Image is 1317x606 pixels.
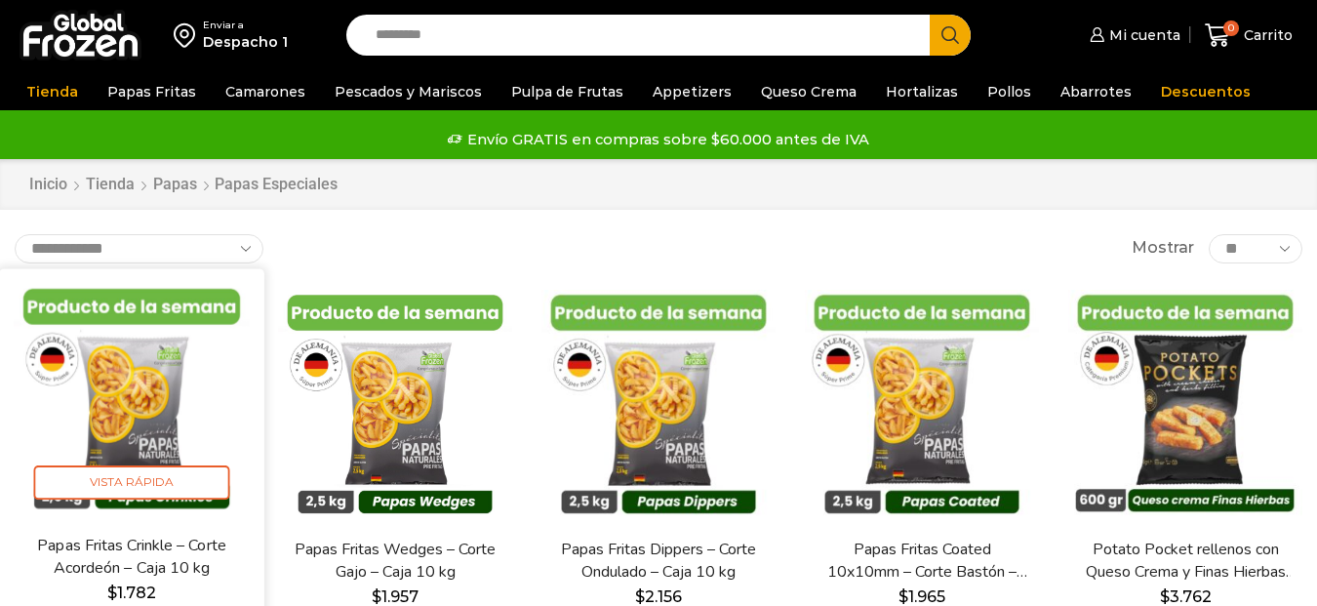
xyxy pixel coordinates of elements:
bdi: 1.957 [372,587,419,606]
select: Pedido de la tienda [15,234,263,263]
span: Mi cuenta [1104,25,1180,45]
span: $ [1160,587,1170,606]
span: $ [898,587,908,606]
a: Papas Fritas [98,73,206,110]
a: Papas [152,174,198,196]
a: 0 Carrito [1200,13,1297,59]
a: Papas Fritas Dippers – Corte Ondulado – Caja 10 kg [553,539,764,584]
a: Tienda [17,73,88,110]
a: Potato Pocket rellenos con Queso Crema y Finas Hierbas – Caja 8.4 kg [1080,539,1291,584]
span: Carrito [1239,25,1293,45]
a: Hortalizas [876,73,968,110]
div: Enviar a [203,19,288,32]
bdi: 1.782 [107,583,156,601]
span: $ [107,583,117,601]
nav: Breadcrumb [28,174,338,196]
a: Papas Fritas Wedges – Corte Gajo – Caja 10 kg [290,539,500,584]
a: Camarones [216,73,315,110]
a: Mi cuenta [1085,16,1180,55]
a: Pulpa de Frutas [501,73,633,110]
a: Tienda [85,174,136,196]
bdi: 3.762 [1160,587,1212,606]
a: Inicio [28,174,68,196]
a: Pollos [978,73,1041,110]
button: Search button [930,15,971,56]
span: $ [635,587,645,606]
a: Papas Fritas Crinkle – Corte Acordeón – Caja 10 kg [25,534,238,580]
a: Pescados y Mariscos [325,73,492,110]
h1: Papas Especiales [215,175,338,193]
bdi: 2.156 [635,587,682,606]
div: Despacho 1 [203,32,288,52]
span: Vista Rápida [34,465,230,500]
a: Descuentos [1151,73,1260,110]
span: Mostrar [1132,237,1194,260]
span: $ [372,587,381,606]
a: Queso Crema [751,73,866,110]
a: Papas Fritas Coated 10x10mm – Corte Bastón – Caja 10 kg [817,539,1027,584]
span: 0 [1223,20,1239,36]
a: Appetizers [643,73,741,110]
img: address-field-icon.svg [174,19,203,52]
a: Abarrotes [1051,73,1141,110]
bdi: 1.965 [898,587,945,606]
